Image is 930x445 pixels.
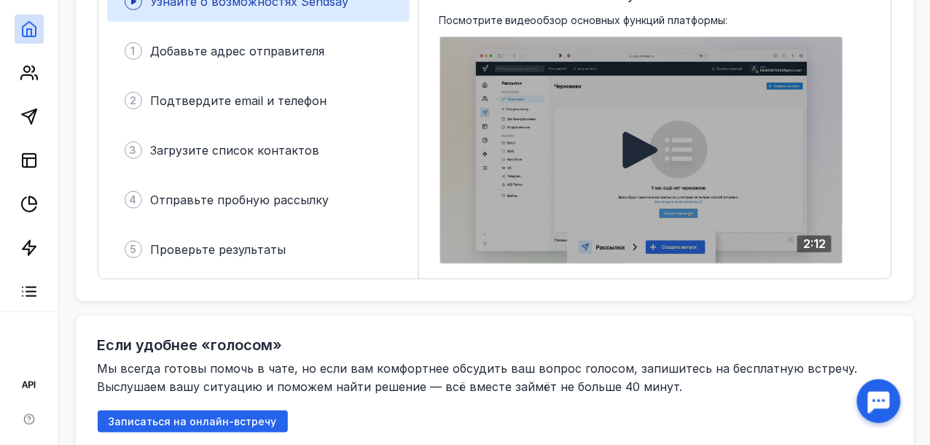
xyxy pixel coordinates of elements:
[130,193,137,207] span: 4
[151,143,320,158] span: Загрузите список контактов
[151,193,329,207] span: Отправьте пробную рассылку
[151,242,286,257] span: Проверьте результаты
[131,44,136,58] span: 1
[98,415,288,427] a: Записаться на онлайн-встречу
[98,361,861,394] span: Мы всегда готовы помочь в чате, но если вам комфортнее обсудить ваш вопрос голосом, запишитесь на...
[130,93,136,108] span: 2
[130,143,137,158] span: 3
[130,242,136,257] span: 5
[98,411,288,433] button: Записаться на онлайн-встречу
[98,336,283,354] h2: Если удобнее «голосом»
[151,93,327,108] span: Подтвердите email и телефон
[151,44,325,58] span: Добавьте адрес отправителя
[109,416,277,428] span: Записаться на онлайн-встречу
[439,13,728,28] span: Посмотрите видеообзор основных функций платформы:
[797,236,832,252] div: 2:12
